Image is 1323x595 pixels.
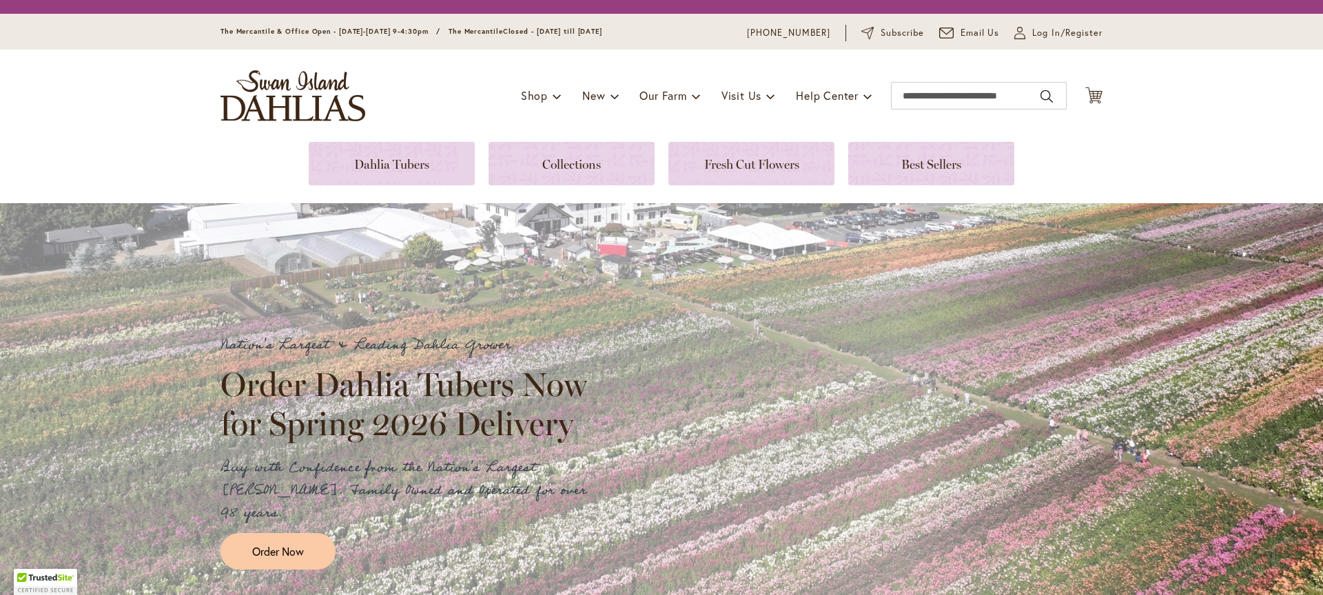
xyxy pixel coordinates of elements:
[1032,26,1102,40] span: Log In/Register
[521,88,548,103] span: Shop
[220,365,599,442] h2: Order Dahlia Tubers Now for Spring 2026 Delivery
[582,88,605,103] span: New
[220,334,599,357] p: Nation's Largest & Leading Dahlia Grower
[220,533,336,570] a: Order Now
[503,27,602,36] span: Closed - [DATE] till [DATE]
[220,70,365,121] a: store logo
[796,88,859,103] span: Help Center
[220,27,503,36] span: The Mercantile & Office Open - [DATE]-[DATE] 9-4:30pm / The Mercantile
[1014,26,1102,40] a: Log In/Register
[252,543,304,559] span: Order Now
[721,88,761,103] span: Visit Us
[961,26,1000,40] span: Email Us
[939,26,1000,40] a: Email Us
[14,569,77,595] div: TrustedSite Certified
[220,457,599,525] p: Buy with Confidence from the Nation's Largest [PERSON_NAME]. Family Owned and Operated for over 9...
[881,26,924,40] span: Subscribe
[861,26,924,40] a: Subscribe
[747,26,830,40] a: [PHONE_NUMBER]
[639,88,686,103] span: Our Farm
